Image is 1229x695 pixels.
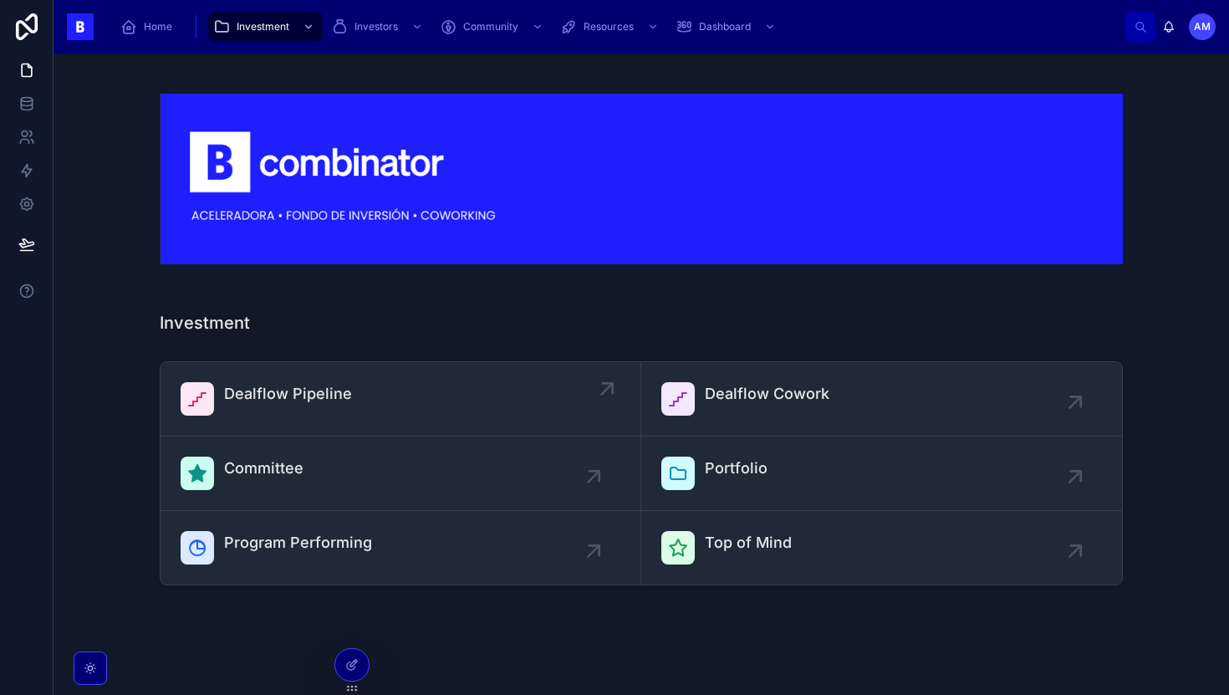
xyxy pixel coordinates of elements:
a: Home [115,12,184,42]
span: Resources [584,20,634,33]
span: AM [1194,20,1211,33]
a: Committee [161,437,641,511]
a: Dashboard [671,12,784,42]
a: Investors [326,12,431,42]
span: Dealflow Pipeline [224,382,352,406]
a: Program Performing [161,511,641,585]
span: Dealflow Cowork [705,382,829,406]
img: App logo [67,13,94,40]
span: Investment [237,20,289,33]
span: Community [463,20,518,33]
span: Home [144,20,172,33]
span: Program Performing [224,531,372,554]
div: scrollable content [107,8,1125,45]
span: Investors [354,20,398,33]
a: Portfolio [641,437,1122,511]
a: Dealflow Cowork [641,362,1122,437]
span: Portfolio [705,457,767,480]
a: Resources [555,12,667,42]
a: Dealflow Pipeline [161,362,641,437]
img: 18590-Captura-de-Pantalla-2024-03-07-a-las-17.49.44.png [160,94,1123,264]
span: Dashboard [699,20,751,33]
a: Community [435,12,552,42]
span: Committee [224,457,303,480]
h1: Investment [160,311,250,335]
a: Top of Mind [641,511,1122,585]
span: Top of Mind [705,531,792,554]
a: Investment [208,12,323,42]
